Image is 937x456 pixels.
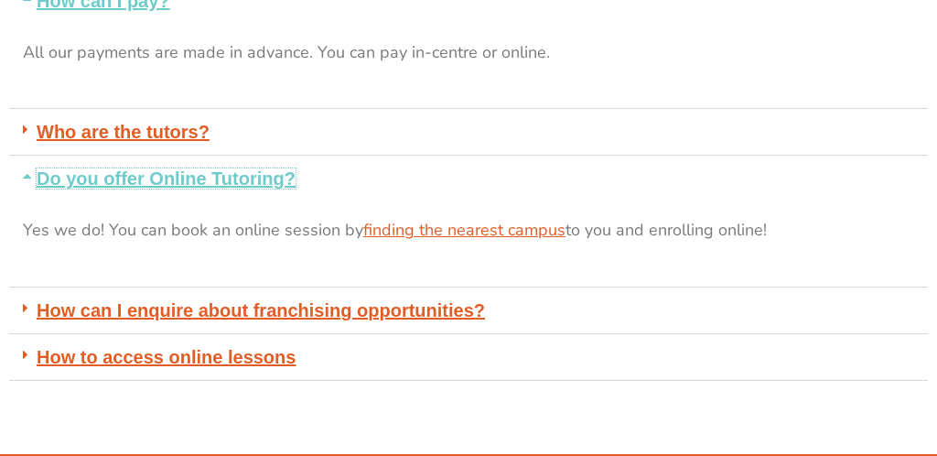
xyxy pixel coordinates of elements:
div: Do you offer Online Tutoring? [9,156,928,201]
iframe: Chat Widget [623,249,937,456]
a: How can I enquire about franchising opportunities? [37,300,485,320]
a: Who are the tutors? [37,122,210,142]
a: finding the nearest campus [363,219,565,241]
div: How can I enquire about franchising opportunities? [9,288,928,334]
a: How to access online lessons [37,347,296,367]
div: How to access online lessons [9,334,928,381]
div: Do you offer Online Tutoring? [9,201,928,287]
p: Yes we do! You can book an online session by to you and enrolling online! [23,215,914,245]
div: Who are the tutors? [9,109,928,156]
div: How can I pay? [9,24,928,109]
p: All our payments are made in advance. You can pay in-centre or online. [23,38,914,68]
a: Do you offer Online Tutoring? [37,168,296,189]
